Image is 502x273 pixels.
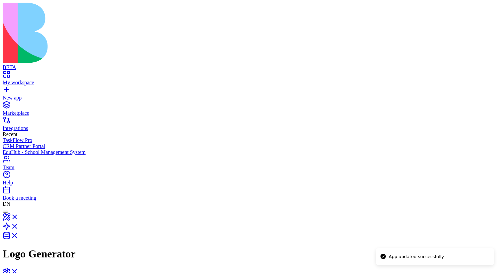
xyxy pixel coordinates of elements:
div: New app [3,95,499,101]
a: CRM Partner Portal [3,143,499,149]
a: TaskFlow Pro [3,137,499,143]
a: Team [3,159,499,171]
div: Help [3,180,499,186]
a: BETA [3,58,499,70]
a: New app [3,89,499,101]
div: Book a meeting [3,195,499,201]
a: Marketplace [3,104,499,116]
a: Integrations [3,119,499,131]
a: My workspace [3,74,499,86]
div: Marketplace [3,110,499,116]
div: BETA [3,64,499,70]
span: Recent [3,131,17,137]
a: Help [3,174,499,186]
div: Team [3,165,499,171]
div: App updated successfully [389,253,444,260]
div: My workspace [3,80,499,86]
div: Integrations [3,125,499,131]
span: DN [3,201,10,207]
a: EduHub - School Management System [3,149,499,155]
img: logo [3,3,270,63]
h1: Logo Generator [3,248,499,260]
a: Book a meeting [3,189,499,201]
